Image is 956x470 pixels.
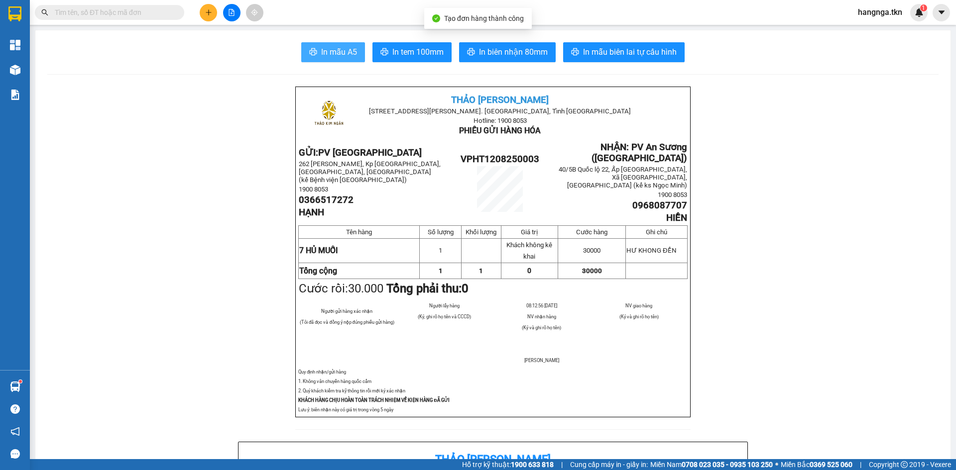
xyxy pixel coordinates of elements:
button: printerIn tem 100mm [372,42,452,62]
strong: 0708 023 035 - 0935 103 250 [682,461,773,469]
span: HẠNH [299,207,324,218]
span: VPHT1208250003 [461,154,539,165]
img: warehouse-icon [10,381,20,392]
span: 0 [527,267,531,275]
strong: Tổng cộng [299,266,337,276]
span: (Ký, ghi rõ họ tên và CCCD) [418,314,471,319]
span: Khối lượng [466,228,496,236]
li: Hotline: 1900 8153 [93,37,416,49]
span: 30000 [582,267,602,275]
span: Số lượng [428,228,454,236]
img: logo-vxr [8,6,21,21]
span: 1 [439,267,443,275]
span: (Tôi đã đọc và đồng ý nộp đúng phiếu gửi hàng) [300,319,394,325]
button: printerIn mẫu biên lai tự cấu hình [563,42,685,62]
span: aim [251,9,258,16]
span: 0 [462,282,469,295]
span: copyright [901,461,908,468]
span: Hỗ trợ kỹ thuật: [462,459,554,470]
input: Tìm tên, số ĐT hoặc mã đơn [55,7,172,18]
span: hangnga.tkn [850,6,910,18]
span: Miền Nam [650,459,773,470]
span: Khách không kê khai [506,241,552,260]
span: printer [467,48,475,57]
span: In biên nhận 80mm [479,46,548,58]
strong: 0369 525 060 [810,461,852,469]
strong: GỬI: [299,147,422,158]
span: 30000 [583,247,600,254]
span: search [41,9,48,16]
img: logo.jpg [12,12,62,62]
span: In mẫu A5 [321,46,357,58]
span: Hotline: 1900 8053 [474,117,527,124]
span: Cung cấp máy in - giấy in: [570,459,648,470]
span: printer [380,48,388,57]
img: logo [304,90,354,139]
img: icon-new-feature [915,8,924,17]
strong: 1900 633 818 [511,461,554,469]
span: 1900 8053 [658,191,687,198]
span: THẢO [PERSON_NAME] [451,94,549,105]
span: (Ký và ghi rõ họ tên) [619,314,659,319]
span: [STREET_ADDRESS][PERSON_NAME]. [GEOGRAPHIC_DATA], Tỉnh [GEOGRAPHIC_DATA] [369,107,631,115]
span: caret-down [937,8,946,17]
img: warehouse-icon [10,65,20,75]
span: message [10,449,20,459]
span: printer [309,48,317,57]
span: Tên hàng [346,228,372,236]
span: Tạo đơn hàng thành công [444,14,524,22]
span: printer [571,48,579,57]
span: Cước hàng [576,228,607,236]
span: ⚪️ [775,463,778,467]
span: notification [10,427,20,436]
span: NV giao hàng [625,303,652,308]
span: PHIẾU GỬI HÀNG HÓA [459,126,541,135]
span: In mẫu biên lai tự cấu hình [583,46,677,58]
span: 30.000 [348,282,383,295]
span: HƯ KHONG ĐỀN [626,247,677,254]
span: Cước rồi: [299,282,469,295]
span: 0968087707 [632,200,687,211]
span: 08:12:56 [DATE] [526,303,557,308]
span: 1 [479,267,483,275]
button: caret-down [933,4,950,21]
span: check-circle [432,14,440,22]
span: 262 [PERSON_NAME], Kp [GEOGRAPHIC_DATA], [GEOGRAPHIC_DATA], [GEOGRAPHIC_DATA] (kế Bệnh viện [GEOG... [299,160,441,184]
span: NV nhận hàng [527,314,556,319]
span: 7 HỦ MUỐI [299,246,338,255]
li: [STREET_ADDRESS][PERSON_NAME]. [GEOGRAPHIC_DATA], Tỉnh [GEOGRAPHIC_DATA] [93,24,416,37]
span: 1. Không vân chuyển hàng quốc cấm [298,378,371,384]
span: Quy định nhận/gửi hàng [298,369,346,375]
span: plus [205,9,212,16]
span: Miền Bắc [781,459,852,470]
sup: 1 [920,4,927,11]
b: GỬI : PV [GEOGRAPHIC_DATA] [12,72,148,105]
button: printerIn biên nhận 80mm [459,42,556,62]
span: 1 [439,247,442,254]
button: plus [200,4,217,21]
span: 40/5B Quốc lộ 22, Ấp [GEOGRAPHIC_DATA], Xã [GEOGRAPHIC_DATA], [GEOGRAPHIC_DATA] (kế ks Ngọc Minh) [559,166,687,189]
button: printerIn mẫu A5 [301,42,365,62]
span: PV [GEOGRAPHIC_DATA] [318,147,422,158]
span: Ghi chú [646,228,667,236]
span: 1900 8053 [299,186,328,193]
span: 2. Quý khách kiểm tra kỹ thông tin rồi mới ký xác nhận [298,388,405,393]
button: file-add [223,4,240,21]
span: question-circle [10,404,20,414]
strong: Tổng phải thu: [386,282,469,295]
span: In tem 100mm [392,46,444,58]
span: [PERSON_NAME] [524,358,559,363]
img: solution-icon [10,90,20,100]
button: aim [246,4,263,21]
img: dashboard-icon [10,40,20,50]
span: Giá trị [521,228,538,236]
span: HIỀN [666,212,687,223]
span: Người gửi hàng xác nhận [321,308,372,314]
sup: 1 [19,380,22,383]
strong: KHÁCH HÀNG CHỊU HOÀN TOÀN TRÁCH NHIỆM VỀ KIỆN HÀNG ĐÃ GỬI [298,397,450,403]
span: 1 [922,4,925,11]
span: | [561,459,563,470]
span: Người lấy hàng [429,303,460,308]
span: | [860,459,861,470]
span: NHẬN: PV An Sương ([GEOGRAPHIC_DATA]) [592,142,687,164]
